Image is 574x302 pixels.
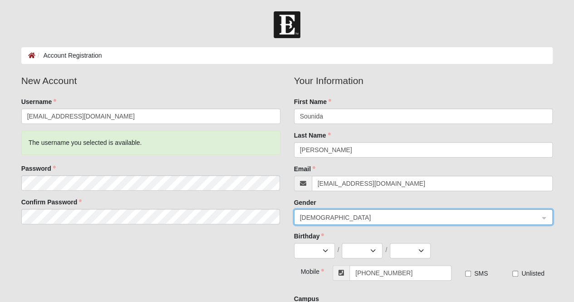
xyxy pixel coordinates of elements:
[35,51,102,60] li: Account Registration
[294,265,316,276] div: Mobile
[294,97,331,106] label: First Name
[474,270,488,277] span: SMS
[294,74,553,88] legend: Your Information
[21,97,57,106] label: Username
[300,213,539,223] span: Female
[512,271,518,277] input: Unlisted
[21,131,280,155] div: The username you selected is available.
[521,270,545,277] span: Unlisted
[294,131,331,140] label: Last Name
[21,198,82,207] label: Confirm Password
[274,11,300,38] img: Church of Eleven22 Logo
[294,198,316,207] label: Gender
[21,164,56,173] label: Password
[294,232,324,241] label: Birthday
[294,164,315,173] label: Email
[385,245,387,254] span: /
[338,245,339,254] span: /
[21,74,280,88] legend: New Account
[465,271,471,277] input: SMS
